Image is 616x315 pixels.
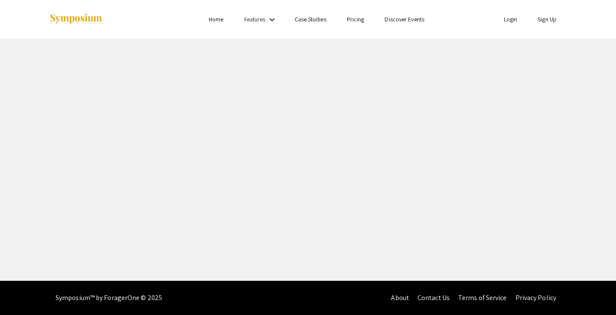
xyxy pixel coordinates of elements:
[209,15,223,23] a: Home
[56,281,162,315] div: Symposium™ by ForagerOne © 2025
[418,293,450,302] a: Contact Us
[267,15,277,25] mat-icon: Expand Features list
[391,293,409,302] a: About
[538,15,557,23] a: Sign Up
[295,15,326,23] a: Case Studies
[504,15,518,23] a: Login
[244,15,266,23] a: Features
[347,15,364,23] a: Pricing
[385,15,424,23] a: Discover Events
[515,293,556,302] a: Privacy Policy
[458,293,507,302] a: Terms of Service
[49,13,103,25] img: Symposium by ForagerOne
